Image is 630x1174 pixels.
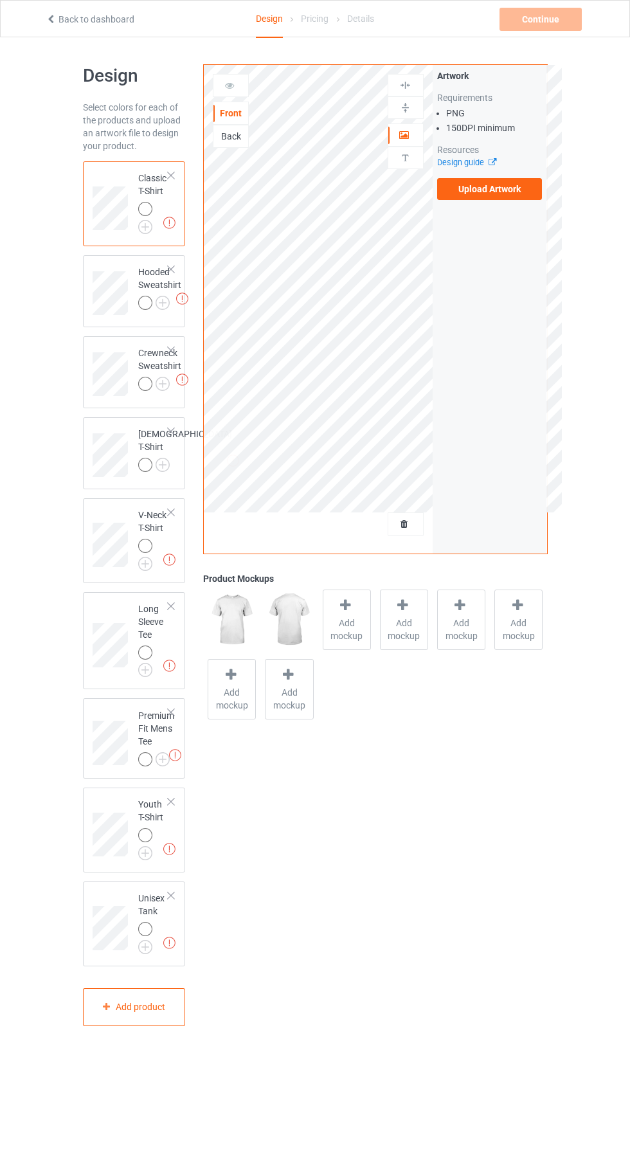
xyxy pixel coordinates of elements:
[83,64,186,87] h1: Design
[213,130,248,143] div: Back
[83,881,186,966] div: Unisex Tank
[176,293,188,305] img: exclamation icon
[169,749,181,761] img: exclamation icon
[437,178,543,200] label: Upload Artwork
[163,843,175,855] img: exclamation icon
[163,217,175,229] img: exclamation icon
[438,617,485,642] span: Add mockup
[83,101,186,152] div: Select colors for each of the products and upload an artwork file to design your product.
[437,69,543,82] div: Artwork
[138,172,169,230] div: Classic T-Shirt
[399,102,411,114] img: svg%3E%0A
[208,659,256,719] div: Add mockup
[495,617,542,642] span: Add mockup
[83,161,186,246] div: Classic T-Shirt
[163,554,175,566] img: exclamation icon
[208,590,256,650] img: regular.jpg
[138,892,169,950] div: Unisex Tank
[138,220,152,234] img: svg+xml;base64,PD94bWwgdmVyc2lvbj0iMS4wIiBlbmNvZGluZz0iVVRGLTgiPz4KPHN2ZyB3aWR0aD0iMjJweCIgaGVpZ2...
[446,107,543,120] li: PNG
[138,347,181,390] div: Crewneck Sweatshirt
[83,592,186,690] div: Long Sleeve Tee
[265,686,312,712] span: Add mockup
[83,336,186,408] div: Crewneck Sweatshirt
[494,590,543,650] div: Add mockup
[347,1,374,37] div: Details
[83,788,186,872] div: Youth T-Shirt
[138,428,232,471] div: [DEMOGRAPHIC_DATA] T-Shirt
[265,590,313,650] img: regular.jpg
[46,14,134,24] a: Back to dashboard
[323,590,371,650] div: Add mockup
[138,602,169,673] div: Long Sleeve Tee
[163,660,175,672] img: exclamation icon
[265,659,313,719] div: Add mockup
[437,158,496,167] a: Design guide
[437,143,543,156] div: Resources
[213,107,248,120] div: Front
[156,752,170,766] img: svg+xml;base64,PD94bWwgdmVyc2lvbj0iMS4wIiBlbmNvZGluZz0iVVRGLTgiPz4KPHN2ZyB3aWR0aD0iMjJweCIgaGVpZ2...
[156,296,170,310] img: svg+xml;base64,PD94bWwgdmVyc2lvbj0iMS4wIiBlbmNvZGluZz0iVVRGLTgiPz4KPHN2ZyB3aWR0aD0iMjJweCIgaGVpZ2...
[323,617,370,642] span: Add mockup
[138,709,174,766] div: Premium Fit Mens Tee
[399,152,411,164] img: svg%3E%0A
[156,458,170,472] img: svg+xml;base64,PD94bWwgdmVyc2lvbj0iMS4wIiBlbmNvZGluZz0iVVRGLTgiPz4KPHN2ZyB3aWR0aD0iMjJweCIgaGVpZ2...
[381,617,428,642] span: Add mockup
[138,663,152,677] img: svg+xml;base64,PD94bWwgdmVyc2lvbj0iMS4wIiBlbmNvZGluZz0iVVRGLTgiPz4KPHN2ZyB3aWR0aD0iMjJweCIgaGVpZ2...
[138,798,169,856] div: Youth T-Shirt
[83,698,186,779] div: Premium Fit Mens Tee
[163,937,175,949] img: exclamation icon
[446,122,543,134] li: 150 DPI minimum
[208,686,255,712] span: Add mockup
[399,79,411,91] img: svg%3E%0A
[83,988,186,1026] div: Add product
[138,557,152,571] img: svg+xml;base64,PD94bWwgdmVyc2lvbj0iMS4wIiBlbmNvZGluZz0iVVRGLTgiPz4KPHN2ZyB3aWR0aD0iMjJweCIgaGVpZ2...
[176,374,188,386] img: exclamation icon
[83,255,186,327] div: Hooded Sweatshirt
[437,91,543,104] div: Requirements
[83,498,186,583] div: V-Neck T-Shirt
[203,572,547,585] div: Product Mockups
[138,509,169,566] div: V-Neck T-Shirt
[138,266,181,309] div: Hooded Sweatshirt
[380,590,428,650] div: Add mockup
[156,377,170,391] img: svg+xml;base64,PD94bWwgdmVyc2lvbj0iMS4wIiBlbmNvZGluZz0iVVRGLTgiPz4KPHN2ZyB3aWR0aD0iMjJweCIgaGVpZ2...
[437,590,485,650] div: Add mockup
[301,1,328,37] div: Pricing
[138,846,152,860] img: svg+xml;base64,PD94bWwgdmVyc2lvbj0iMS4wIiBlbmNvZGluZz0iVVRGLTgiPz4KPHN2ZyB3aWR0aD0iMjJweCIgaGVpZ2...
[138,940,152,954] img: svg+xml;base64,PD94bWwgdmVyc2lvbj0iMS4wIiBlbmNvZGluZz0iVVRGLTgiPz4KPHN2ZyB3aWR0aD0iMjJweCIgaGVpZ2...
[256,1,283,38] div: Design
[83,417,186,489] div: [DEMOGRAPHIC_DATA] T-Shirt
